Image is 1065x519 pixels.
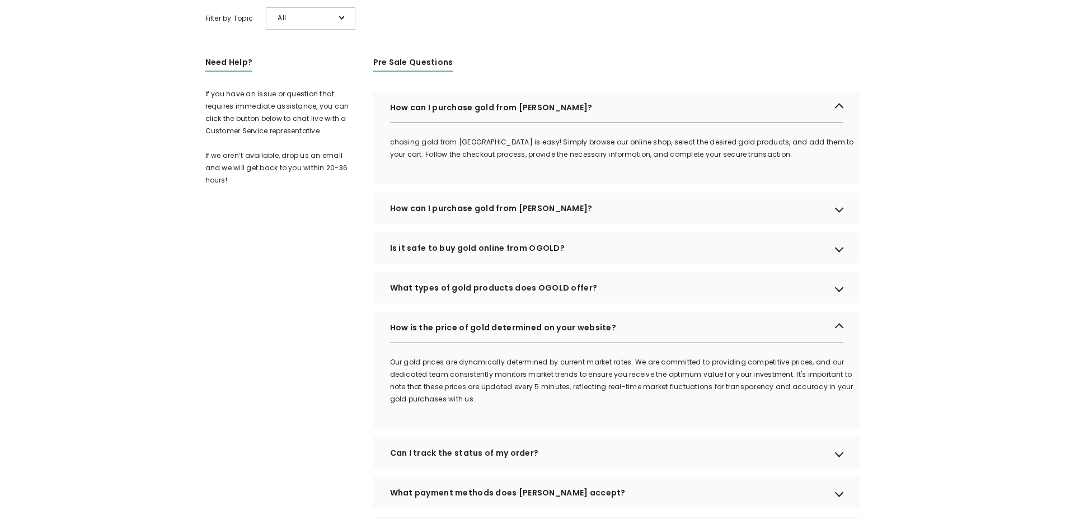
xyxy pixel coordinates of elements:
div: Is it safe to buy gold online from OGOLD? [373,232,860,264]
span: All [278,12,334,24]
p: Our gold prices are dynamically determined by current market rates. We are committed to providing... [390,356,860,405]
div: All [266,7,355,30]
div: Can I track the status of my order? [373,437,860,469]
div: What types of gold products does OGOLD offer? [373,272,860,303]
div: What payment methods does [PERSON_NAME] accept? [373,477,860,508]
h3: Need Help? [205,56,253,72]
div: How can I purchase gold from [PERSON_NAME]? [373,193,860,224]
div: How is the price of gold determined on your website? [373,312,860,343]
h3: Pre Sale Questions [373,56,453,72]
p: chasing gold from [GEOGRAPHIC_DATA] is easy! Simply browse our online shop, select the desired go... [390,136,860,161]
span: Filter by Topic [205,12,254,25]
div: How can I purchase gold from [PERSON_NAME]? [373,92,860,123]
span: If you have an issue or question that requires immediate assistance, you can click the button bel... [205,89,349,185]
